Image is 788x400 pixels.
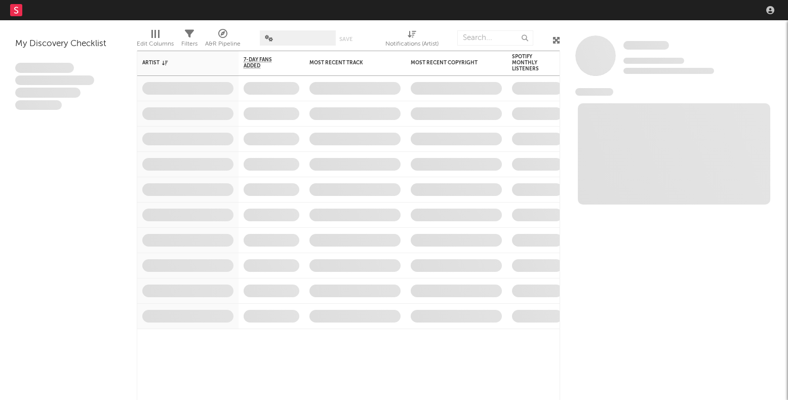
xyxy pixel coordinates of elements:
[512,54,547,72] div: Spotify Monthly Listeners
[385,25,439,55] div: Notifications (Artist)
[205,38,241,50] div: A&R Pipeline
[411,60,487,66] div: Most Recent Copyright
[181,25,198,55] div: Filters
[457,30,533,46] input: Search...
[623,68,714,74] span: 0 fans last week
[142,60,218,66] div: Artist
[15,75,94,86] span: Integer aliquet in purus et
[205,25,241,55] div: A&R Pipeline
[15,88,81,98] span: Praesent ac interdum
[385,38,439,50] div: Notifications (Artist)
[15,38,122,50] div: My Discovery Checklist
[623,41,669,51] a: Some Artist
[309,60,385,66] div: Most Recent Track
[15,100,62,110] span: Aliquam viverra
[137,38,174,50] div: Edit Columns
[137,25,174,55] div: Edit Columns
[244,57,284,69] span: 7-Day Fans Added
[339,36,352,42] button: Save
[623,41,669,50] span: Some Artist
[15,63,74,73] span: Lorem ipsum dolor
[575,88,613,96] span: News Feed
[181,38,198,50] div: Filters
[623,58,684,64] span: Tracking Since: [DATE]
